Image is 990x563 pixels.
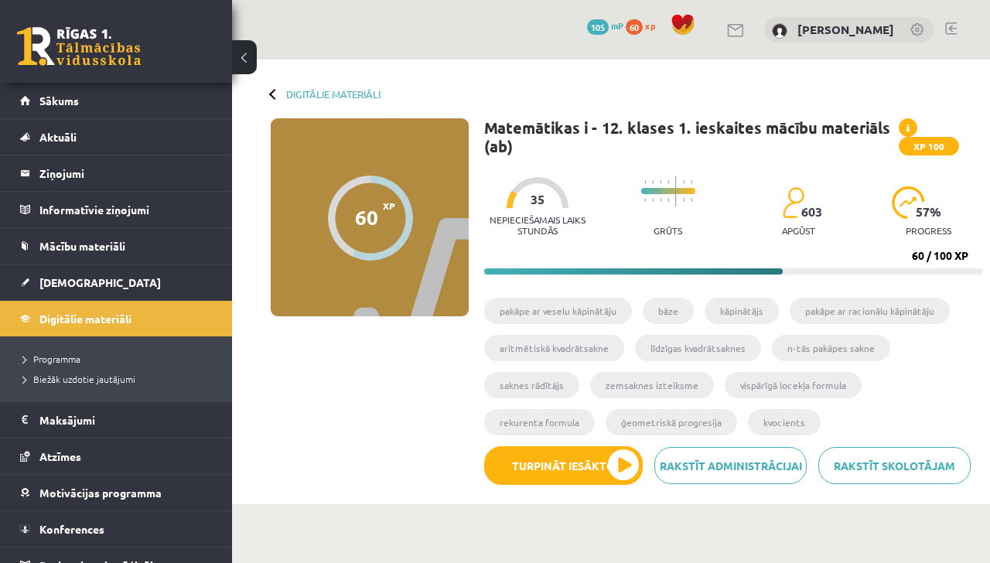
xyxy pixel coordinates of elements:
[20,83,213,118] a: Sākums
[652,180,654,184] img: icon-short-line-57e1e144782c952c97e751825c79c345078a6d821885a25fce030b3d8c18986b.svg
[484,372,579,398] li: saknes rādītājs
[23,353,80,365] span: Programma
[652,198,654,202] img: icon-short-line-57e1e144782c952c97e751825c79c345078a6d821885a25fce030b3d8c18986b.svg
[906,225,951,236] p: progress
[20,438,213,474] a: Atzīmes
[20,264,213,300] a: [DEMOGRAPHIC_DATA]
[683,180,684,184] img: icon-short-line-57e1e144782c952c97e751825c79c345078a6d821885a25fce030b3d8c18986b.svg
[484,118,899,155] h1: Matemātikas i - 12. klases 1. ieskaites mācību materiāls (ab)
[17,27,141,66] a: Rīgas 1. Tālmācības vidusskola
[39,522,104,536] span: Konferences
[286,88,381,100] a: Digitālie materiāli
[790,298,950,324] li: pakāpe ar racionālu kāpinātāju
[797,22,894,37] a: [PERSON_NAME]
[484,214,592,236] p: Nepieciešamais laiks stundās
[39,312,131,326] span: Digitālie materiāli
[801,205,822,219] span: 603
[635,335,761,361] li: līdzīgas kvadrātsaknes
[484,409,595,435] li: rekurenta formula
[772,335,890,361] li: n-tās pakāpes sakne
[20,228,213,264] a: Mācību materiāli
[899,137,959,155] span: XP 100
[39,402,213,438] legend: Maksājumi
[39,130,77,144] span: Aktuāli
[691,180,692,184] img: icon-short-line-57e1e144782c952c97e751825c79c345078a6d821885a25fce030b3d8c18986b.svg
[39,192,213,227] legend: Informatīvie ziņojumi
[23,372,217,386] a: Biežāk uzdotie jautājumi
[725,372,862,398] li: vispārīgā locekļa formula
[691,198,692,202] img: icon-short-line-57e1e144782c952c97e751825c79c345078a6d821885a25fce030b3d8c18986b.svg
[626,19,643,35] span: 60
[484,446,643,485] button: Turpināt iesākto
[626,19,663,32] a: 60 xp
[20,192,213,227] a: Informatīvie ziņojumi
[611,19,623,32] span: mP
[782,225,815,236] p: apgūst
[20,155,213,191] a: Ziņojumi
[654,225,682,236] p: Grūts
[39,239,125,253] span: Mācību materiāli
[916,205,942,219] span: 57 %
[39,275,161,289] span: [DEMOGRAPHIC_DATA]
[667,180,669,184] img: icon-short-line-57e1e144782c952c97e751825c79c345078a6d821885a25fce030b3d8c18986b.svg
[39,449,81,463] span: Atzīmes
[644,180,646,184] img: icon-short-line-57e1e144782c952c97e751825c79c345078a6d821885a25fce030b3d8c18986b.svg
[587,19,609,35] span: 105
[39,94,79,107] span: Sākums
[531,193,544,206] span: 35
[23,373,135,385] span: Biežāk uzdotie jautājumi
[39,155,213,191] legend: Ziņojumi
[660,198,661,202] img: icon-short-line-57e1e144782c952c97e751825c79c345078a6d821885a25fce030b3d8c18986b.svg
[667,198,669,202] img: icon-short-line-57e1e144782c952c97e751825c79c345078a6d821885a25fce030b3d8c18986b.svg
[20,511,213,547] a: Konferences
[782,186,804,219] img: students-c634bb4e5e11cddfef0936a35e636f08e4e9abd3cc4e673bd6f9a4125e45ecb1.svg
[484,298,632,324] li: pakāpe ar veselu kāpinātāju
[355,206,378,229] div: 60
[675,176,677,206] img: icon-long-line-d9ea69661e0d244f92f715978eff75569469978d946b2353a9bb055b3ed8787d.svg
[643,298,694,324] li: bāze
[383,200,395,211] span: XP
[645,19,655,32] span: xp
[20,475,213,510] a: Motivācijas programma
[39,486,162,500] span: Motivācijas programma
[20,301,213,336] a: Digitālie materiāli
[590,372,714,398] li: zemsaknes izteiksme
[606,409,737,435] li: ģeometriskā progresija
[772,23,787,39] img: Megija Kozlovska
[683,198,684,202] img: icon-short-line-57e1e144782c952c97e751825c79c345078a6d821885a25fce030b3d8c18986b.svg
[23,352,217,366] a: Programma
[892,186,925,219] img: icon-progress-161ccf0a02000e728c5f80fcf4c31c7af3da0e1684b2b1d7c360e028c24a22f1.svg
[20,402,213,438] a: Maksājumi
[660,180,661,184] img: icon-short-line-57e1e144782c952c97e751825c79c345078a6d821885a25fce030b3d8c18986b.svg
[705,298,779,324] li: kāpinātājs
[644,198,646,202] img: icon-short-line-57e1e144782c952c97e751825c79c345078a6d821885a25fce030b3d8c18986b.svg
[654,447,807,484] a: Rakstīt administrācijai
[818,447,971,484] a: Rakstīt skolotājam
[587,19,623,32] a: 105 mP
[484,335,624,361] li: aritmētiskā kvadrātsakne
[20,119,213,155] a: Aktuāli
[748,409,821,435] li: kvocients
